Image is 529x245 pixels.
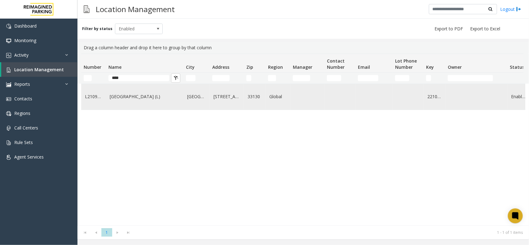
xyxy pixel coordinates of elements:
[14,96,32,102] span: Contacts
[507,72,529,84] td: Status Filter
[77,54,529,225] div: Data table
[246,75,251,81] input: Zip Filter
[6,140,11,145] img: 'icon'
[14,139,33,145] span: Rule Sets
[507,54,529,72] th: Status
[14,52,29,58] span: Activity
[6,24,11,29] img: 'icon'
[84,64,101,70] span: Number
[6,53,11,58] img: 'icon'
[355,72,393,84] td: Email Filter
[470,26,500,32] span: Export to Excel
[511,93,525,100] a: Enabled
[268,64,283,70] span: Region
[212,64,229,70] span: Address
[6,38,11,43] img: 'icon'
[101,228,112,237] span: Page 1
[14,37,36,43] span: Monitoring
[186,64,195,70] span: City
[358,75,378,81] input: Email Filter
[395,58,417,70] span: Lot Phone Number
[110,93,180,100] a: [GEOGRAPHIC_DATA] (L)
[6,111,11,116] img: 'icon'
[6,68,11,72] img: 'icon'
[108,64,121,70] span: Name
[269,93,287,100] a: Global
[290,72,324,84] td: Manager Filter
[395,75,409,81] input: Lot Phone Number Filter
[14,154,44,160] span: Agent Services
[14,81,30,87] span: Reports
[516,6,521,12] img: logout
[324,72,355,84] td: Contact Number Filter
[6,155,11,160] img: 'icon'
[448,75,493,81] input: Owner Filter
[93,2,178,17] h3: Location Management
[138,230,523,235] kendo-pager-info: 1 - 1 of 1 items
[468,24,503,33] button: Export to Excel
[6,97,11,102] img: 'icon'
[248,93,262,100] a: 33130
[14,110,30,116] span: Regions
[293,64,312,70] span: Manager
[426,64,434,70] span: Key
[358,64,370,70] span: Email
[82,26,112,32] label: Filter by status
[212,75,230,81] input: Address Filter
[84,2,90,17] img: pageIcon
[327,75,341,81] input: Contact Number Filter
[424,72,445,84] td: Key Filter
[106,72,183,84] td: Name Filter
[81,42,525,54] div: Drag a column header and drop it here to group by that column
[1,62,77,77] a: Location Management
[427,93,442,100] a: 221032
[115,24,153,34] span: Enabled
[187,93,206,100] a: [GEOGRAPHIC_DATA]
[448,64,462,70] span: Owner
[268,75,276,81] input: Region Filter
[14,125,38,131] span: Call Centers
[327,58,345,70] span: Contact Number
[84,75,92,81] input: Number Filter
[14,67,64,72] span: Location Management
[108,75,169,81] input: Name Filter
[14,23,37,29] span: Dashboard
[214,93,240,100] a: [STREET_ADDRESS]
[244,72,266,84] td: Zip Filter
[426,75,431,81] input: Key Filter
[183,72,210,84] td: City Filter
[445,72,507,84] td: Owner Filter
[293,75,310,81] input: Manager Filter
[500,6,521,12] a: Logout
[210,72,244,84] td: Address Filter
[434,26,463,32] span: Export to PDF
[81,72,106,84] td: Number Filter
[266,72,290,84] td: Region Filter
[6,126,11,131] img: 'icon'
[85,93,102,100] a: L21092801
[186,75,196,81] input: City Filter
[171,73,180,83] button: Clear
[432,24,465,33] button: Export to PDF
[6,82,11,87] img: 'icon'
[246,64,253,70] span: Zip
[393,72,424,84] td: Lot Phone Number Filter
